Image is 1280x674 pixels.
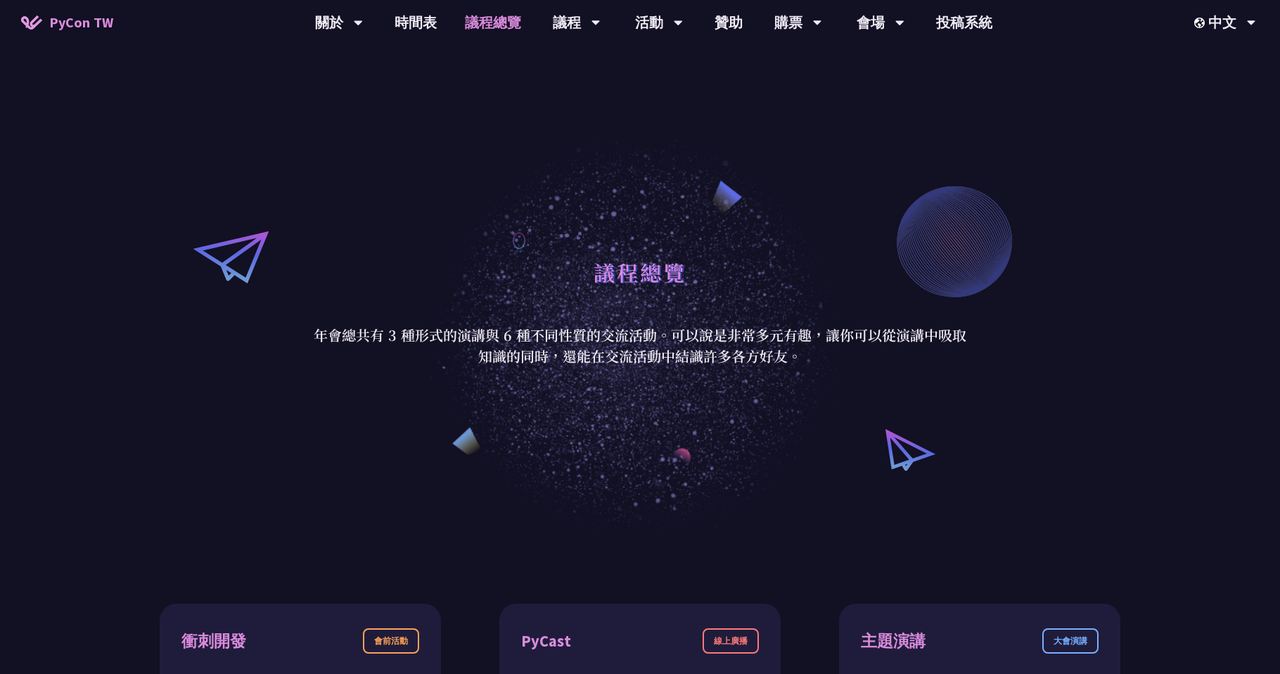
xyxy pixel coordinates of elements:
[21,15,42,30] img: Home icon of PyCon TW 2025
[703,628,759,654] div: 線上廣播
[521,629,571,654] div: PyCast
[861,629,926,654] div: 主題演講
[181,629,246,654] div: 衝刺開發
[1042,628,1099,654] div: 大會演講
[1194,18,1208,28] img: Locale Icon
[363,628,419,654] div: 會前活動
[7,5,127,40] a: PyCon TW
[594,251,686,293] h1: 議程總覽
[49,12,113,33] span: PyCon TW
[313,325,967,367] p: 年會總共有 3 種形式的演講與 6 種不同性質的交流活動。可以說是非常多元有趣，讓你可以從演講中吸取知識的同時，還能在交流活動中結識許多各方好友。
